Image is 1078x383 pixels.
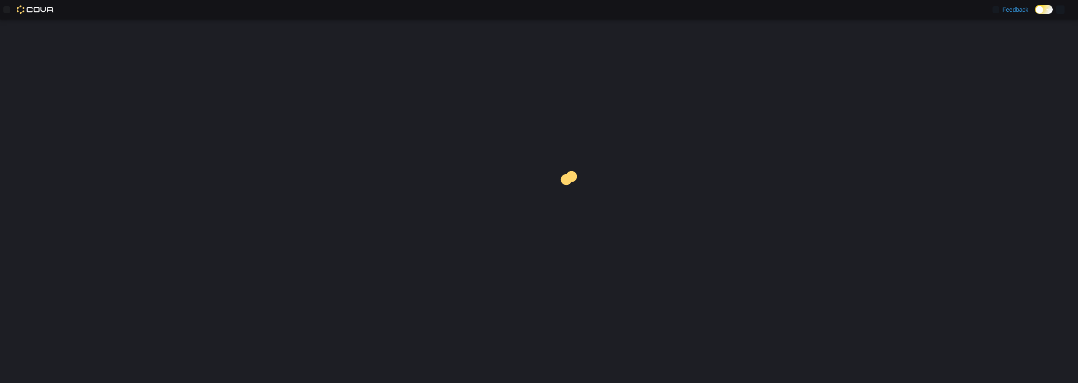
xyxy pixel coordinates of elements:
span: Feedback [1003,5,1028,14]
img: Cova [17,5,54,14]
a: Feedback [989,1,1032,18]
input: Dark Mode [1035,5,1053,14]
img: cova-loader [539,165,602,228]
